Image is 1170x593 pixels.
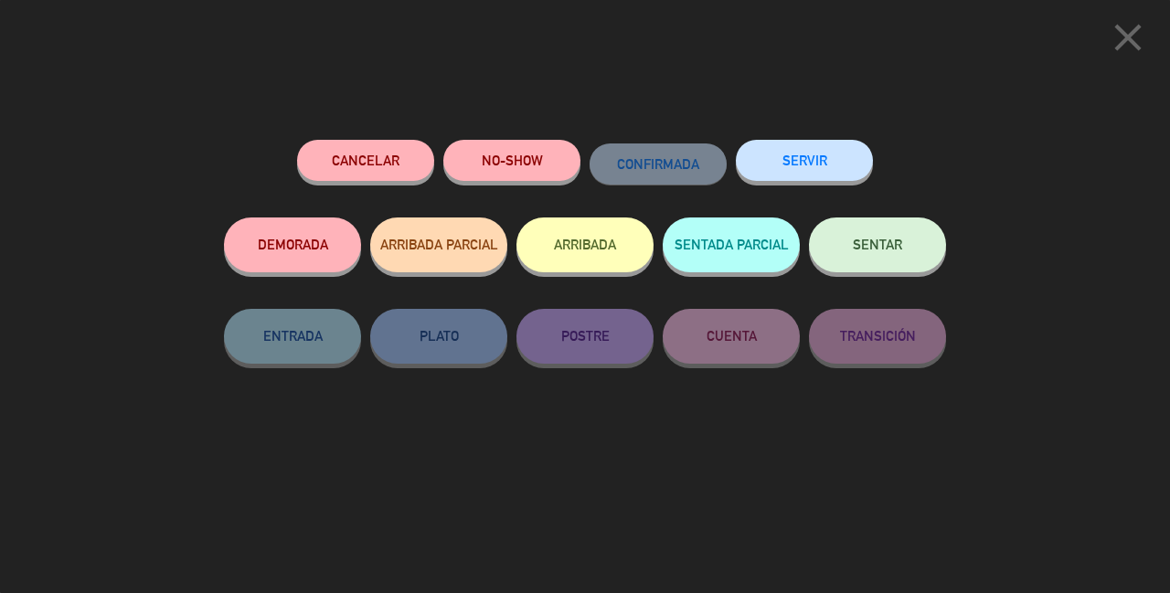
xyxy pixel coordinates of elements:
button: PLATO [370,309,507,364]
button: Cancelar [297,140,434,181]
button: POSTRE [516,309,654,364]
button: close [1100,14,1156,68]
button: ARRIBADA [516,217,654,272]
span: ARRIBADA PARCIAL [380,237,498,252]
button: SENTAR [809,217,946,272]
button: NO-SHOW [443,140,580,181]
button: TRANSICIÓN [809,309,946,364]
button: DEMORADA [224,217,361,272]
span: SENTAR [853,237,902,252]
button: SENTADA PARCIAL [663,217,800,272]
button: CONFIRMADA [590,143,727,185]
button: ENTRADA [224,309,361,364]
button: ARRIBADA PARCIAL [370,217,507,272]
span: CONFIRMADA [617,156,699,172]
button: CUENTA [663,309,800,364]
i: close [1105,15,1151,60]
button: SERVIR [736,140,873,181]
